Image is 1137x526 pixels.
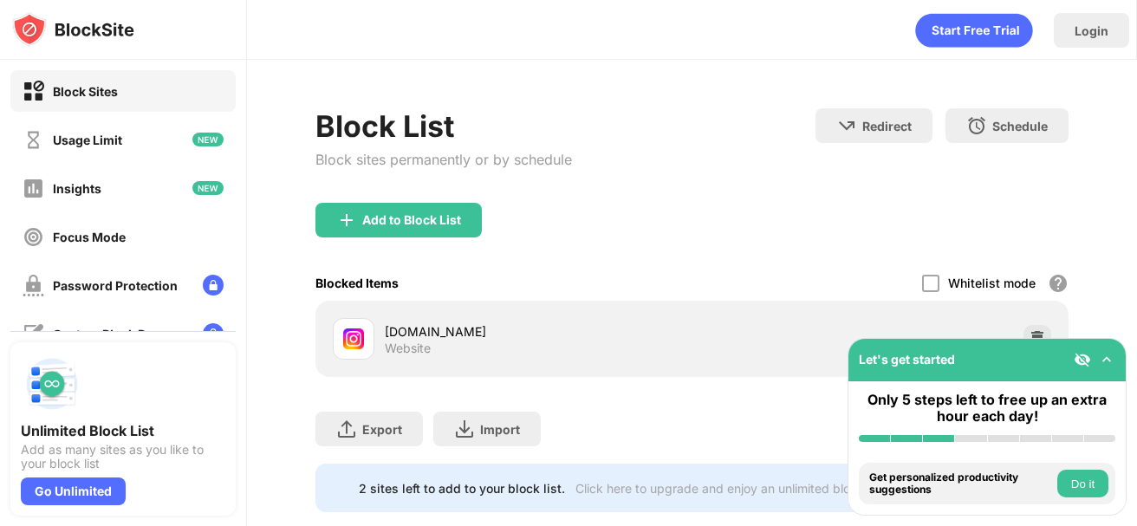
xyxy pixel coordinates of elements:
img: favicons [343,328,364,349]
div: Unlimited Block List [21,422,225,439]
iframe: Sign in with Google Dialogue [781,17,1120,253]
div: Whitelist mode [948,276,1036,290]
img: new-icon.svg [192,181,224,195]
div: [DOMAIN_NAME] [385,322,692,341]
div: Website [385,341,431,356]
img: omni-setup-toggle.svg [1098,351,1115,368]
div: Add to Block List [362,213,461,227]
div: Let's get started [859,352,955,367]
div: Blocked Items [315,276,399,290]
img: push-block-list.svg [21,353,83,415]
img: insights-off.svg [23,178,44,199]
img: lock-menu.svg [203,275,224,295]
img: focus-off.svg [23,226,44,248]
img: logo-blocksite.svg [12,12,134,47]
div: Focus Mode [53,230,126,244]
img: new-icon.svg [192,133,224,146]
img: lock-menu.svg [203,323,224,344]
img: block-on.svg [23,81,44,102]
div: animation [915,13,1033,48]
div: Block sites permanently or by schedule [315,151,572,168]
div: Get personalized productivity suggestions [869,471,1053,497]
div: Insights [53,181,101,196]
button: Do it [1057,470,1108,497]
img: eye-not-visible.svg [1074,351,1091,368]
div: Click here to upgrade and enjoy an unlimited block list. [575,481,887,496]
div: Block List [315,108,572,144]
div: Password Protection [53,278,178,293]
div: Import [480,422,520,437]
div: Go Unlimited [21,477,126,505]
div: Usage Limit [53,133,122,147]
div: Custom Block Page [53,327,167,341]
img: customize-block-page-off.svg [23,323,44,345]
div: Add as many sites as you like to your block list [21,443,225,471]
img: password-protection-off.svg [23,275,44,296]
img: time-usage-off.svg [23,129,44,151]
div: Block Sites [53,84,118,99]
div: Only 5 steps left to free up an extra hour each day! [859,392,1115,425]
div: Export [362,422,402,437]
div: 2 sites left to add to your block list. [359,481,565,496]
